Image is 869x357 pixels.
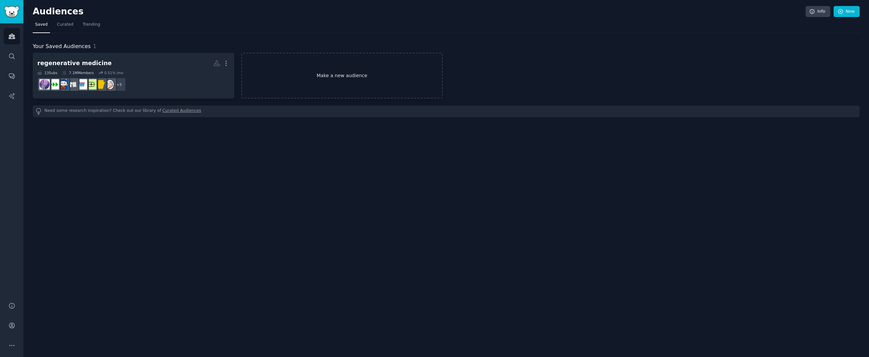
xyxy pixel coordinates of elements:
span: Saved [35,22,48,28]
div: Need some research inspiration? Check out our library of [33,106,860,117]
span: 1 [93,43,96,49]
img: GummySearch logo [4,6,19,18]
h2: Audiences [33,6,806,17]
img: loseit [67,79,78,90]
a: Saved [33,19,50,33]
div: 13 Sub s [37,70,57,75]
a: Make a new audience [241,53,443,99]
img: philadelphia [58,79,68,90]
span: Trending [83,22,100,28]
img: longevity_protocol [86,79,96,90]
a: Trending [80,19,102,33]
a: New [834,6,860,17]
a: Curated Audiences [163,108,201,115]
a: regenerative medicine13Subs7.1MMembers0.51% /mo+5fatlogicPennsylvanialongevity_protocolWegovyWeig... [33,53,234,99]
img: WegovyWeightLoss [77,79,87,90]
div: 0.51 % /mo [104,70,123,75]
img: Pennsylvania [95,79,106,90]
div: + 5 [112,77,126,92]
div: 7.1M Members [62,70,94,75]
a: Info [806,6,830,17]
span: Curated [57,22,73,28]
span: Your Saved Audiences [33,42,91,51]
a: Curated [55,19,76,33]
img: Zepbound [49,79,59,90]
img: fatlogic [105,79,115,90]
div: regenerative medicine [37,59,112,67]
img: LongevityEssentials [39,79,50,90]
